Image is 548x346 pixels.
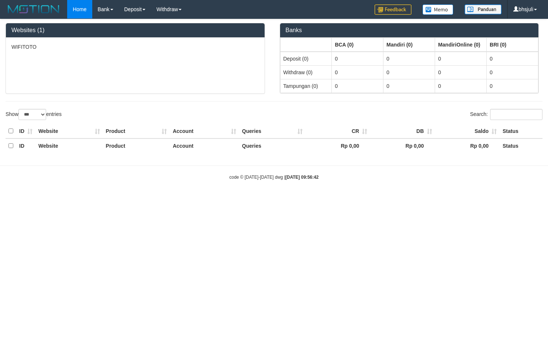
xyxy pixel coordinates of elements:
[470,109,542,120] label: Search:
[170,138,239,153] th: Account
[435,38,487,52] th: Group: activate to sort column ascending
[490,109,542,120] input: Search:
[280,79,332,93] td: Tampungan (0)
[103,138,170,153] th: Product
[435,52,487,66] td: 0
[375,4,411,15] img: Feedback.jpg
[285,175,318,180] strong: [DATE] 09:56:42
[11,43,259,51] p: WIFITOTO
[35,138,103,153] th: Website
[435,124,500,138] th: Saldo
[383,65,435,79] td: 0
[16,124,35,138] th: ID
[170,124,239,138] th: Account
[11,27,259,34] h3: Websites (1)
[16,138,35,153] th: ID
[370,138,435,153] th: Rp 0,00
[18,109,46,120] select: Showentries
[332,79,383,93] td: 0
[239,124,306,138] th: Queries
[6,109,62,120] label: Show entries
[35,124,103,138] th: Website
[306,138,370,153] th: Rp 0,00
[383,38,435,52] th: Group: activate to sort column ascending
[383,79,435,93] td: 0
[487,79,538,93] td: 0
[332,52,383,66] td: 0
[487,65,538,79] td: 0
[239,138,306,153] th: Queries
[103,124,170,138] th: Product
[370,124,435,138] th: DB
[332,38,383,52] th: Group: activate to sort column ascending
[383,52,435,66] td: 0
[487,38,538,52] th: Group: activate to sort column ascending
[280,65,332,79] td: Withdraw (0)
[435,138,500,153] th: Rp 0,00
[286,27,533,34] h3: Banks
[230,175,319,180] small: code © [DATE]-[DATE] dwg |
[306,124,370,138] th: CR
[465,4,502,14] img: panduan.png
[280,52,332,66] td: Deposit (0)
[332,65,383,79] td: 0
[423,4,454,15] img: Button%20Memo.svg
[500,138,542,153] th: Status
[487,52,538,66] td: 0
[500,124,542,138] th: Status
[280,38,332,52] th: Group: activate to sort column ascending
[6,4,62,15] img: MOTION_logo.png
[435,65,487,79] td: 0
[435,79,487,93] td: 0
